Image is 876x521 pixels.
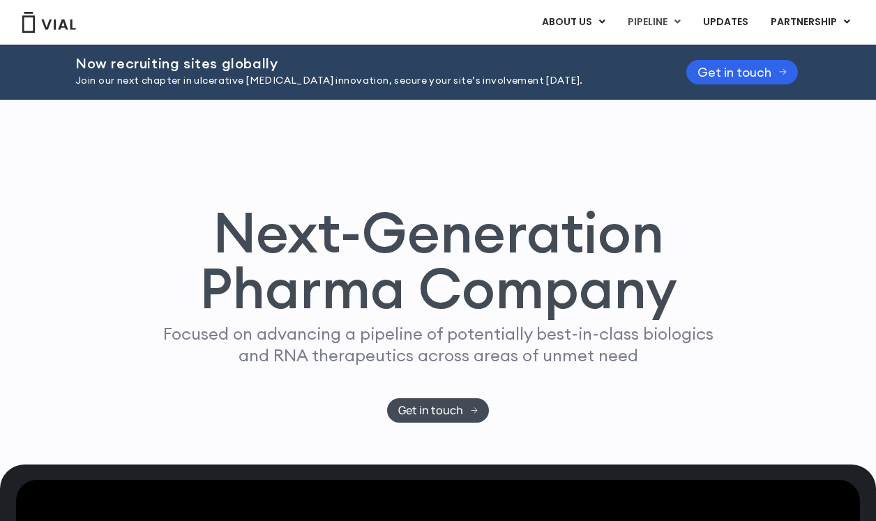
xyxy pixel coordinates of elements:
h2: Now recruiting sites globally [75,56,651,71]
p: Focused on advancing a pipeline of potentially best-in-class biologics and RNA therapeutics acros... [157,323,719,366]
span: Get in touch [697,67,771,77]
a: UPDATES [692,10,759,34]
h1: Next-Generation Pharma Company [136,204,740,316]
a: PIPELINEMenu Toggle [617,10,691,34]
a: Get in touch [686,60,798,84]
img: Vial Logo [21,12,77,33]
a: Get in touch [387,398,490,423]
a: ABOUT USMenu Toggle [531,10,616,34]
a: PARTNERSHIPMenu Toggle [760,10,861,34]
p: Join our next chapter in ulcerative [MEDICAL_DATA] innovation, secure your site’s involvement [DA... [75,73,651,89]
span: Get in touch [398,405,463,416]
